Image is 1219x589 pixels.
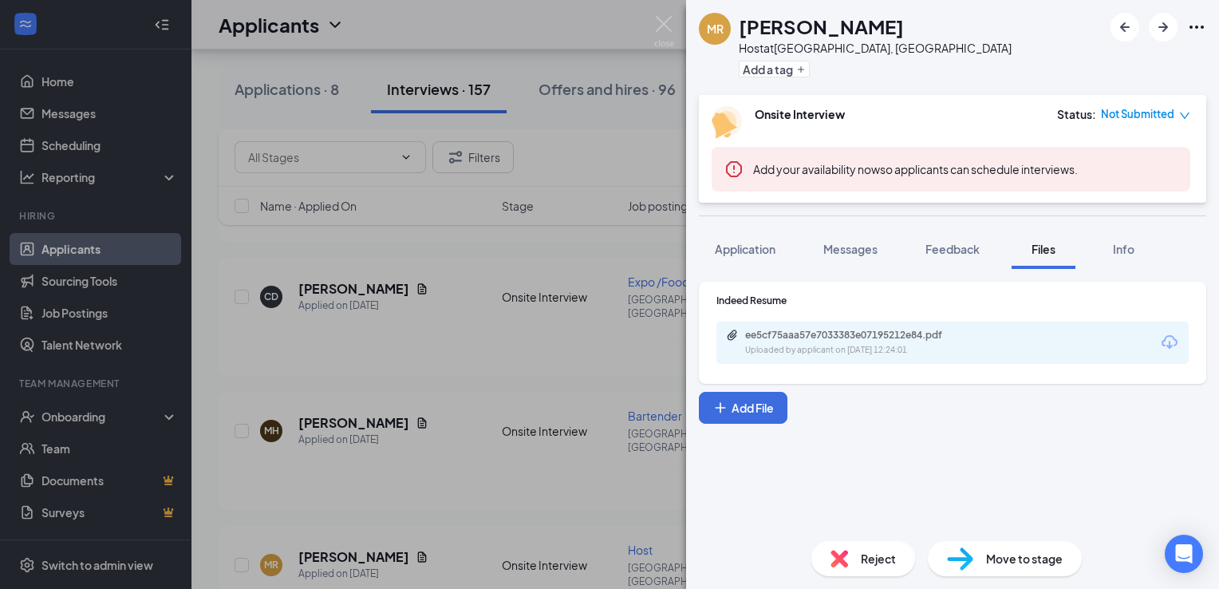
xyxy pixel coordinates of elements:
[1113,242,1134,256] span: Info
[715,242,775,256] span: Application
[861,550,896,567] span: Reject
[739,13,904,40] h1: [PERSON_NAME]
[726,329,984,357] a: Paperclipee5cf75aaa57e7033383e07195212e84.pdfUploaded by applicant on [DATE] 12:24:01
[745,344,984,357] div: Uploaded by applicant on [DATE] 12:24:01
[1154,18,1173,37] svg: ArrowRight
[726,329,739,342] svg: Paperclip
[1149,13,1178,42] button: ArrowRight
[1165,535,1203,573] div: Open Intercom Messenger
[753,161,880,177] button: Add your availability now
[755,107,845,121] b: Onsite Interview
[1057,106,1096,122] div: Status :
[1115,18,1134,37] svg: ArrowLeftNew
[1187,18,1206,37] svg: Ellipses
[739,40,1012,56] div: Host at [GEOGRAPHIC_DATA], [GEOGRAPHIC_DATA]
[1032,242,1055,256] span: Files
[1179,110,1190,121] span: down
[1160,333,1179,352] svg: Download
[796,65,806,74] svg: Plus
[1111,13,1139,42] button: ArrowLeftNew
[745,329,968,342] div: ee5cf75aaa57e7033383e07195212e84.pdf
[986,550,1063,567] span: Move to stage
[1101,106,1174,122] span: Not Submitted
[823,242,878,256] span: Messages
[716,294,1189,307] div: Indeed Resume
[712,400,728,416] svg: Plus
[925,242,980,256] span: Feedback
[724,160,744,179] svg: Error
[739,61,810,77] button: PlusAdd a tag
[699,392,787,424] button: Add FilePlus
[753,162,1078,176] span: so applicants can schedule interviews.
[707,21,724,37] div: MR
